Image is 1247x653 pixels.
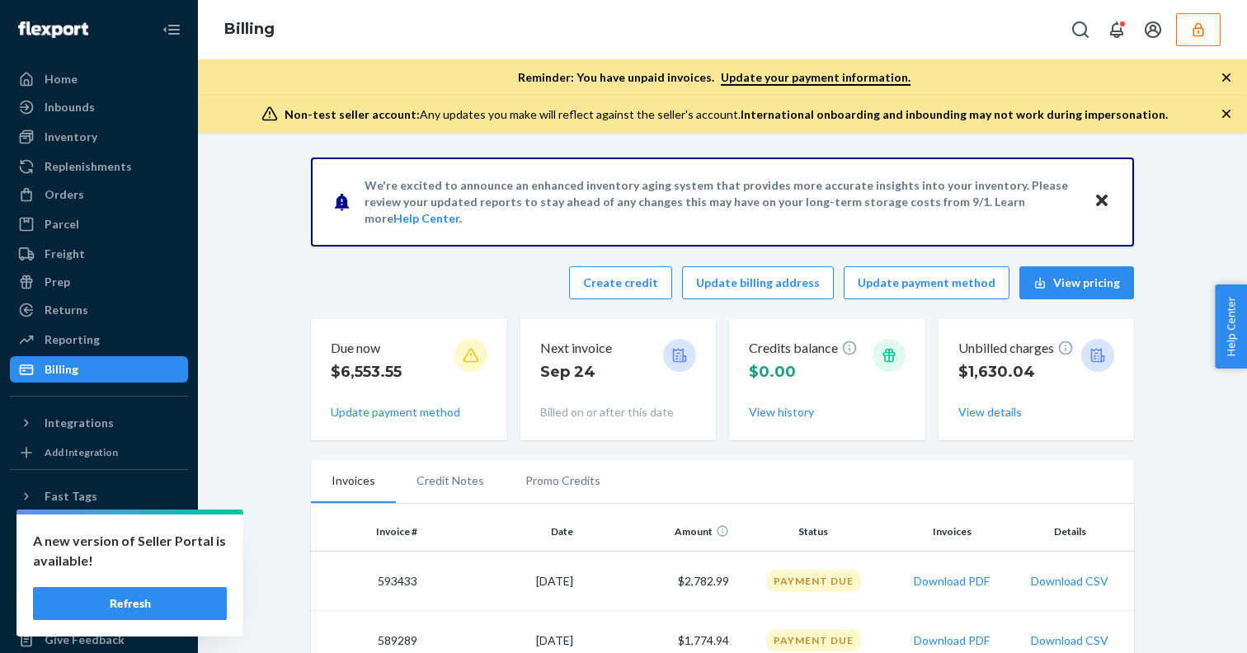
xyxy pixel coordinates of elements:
[10,410,188,436] button: Integrations
[749,363,796,381] span: $0.00
[1019,266,1134,299] button: View pricing
[45,129,97,145] div: Inventory
[33,531,227,571] p: A new version of Seller Portal is available!
[10,181,188,208] a: Orders
[1091,190,1113,214] button: Close
[1031,573,1108,590] button: Download CSV
[311,512,424,552] th: Invoice #
[311,460,396,503] li: Invoices
[540,339,612,358] p: Next invoice
[914,573,990,590] button: Download PDF
[45,246,85,262] div: Freight
[1013,512,1134,552] th: Details
[10,297,188,323] a: Returns
[365,177,1078,227] p: We're excited to announce an enhanced inventory aging system that provides more accurate insights...
[45,361,78,378] div: Billing
[10,599,188,625] a: Help Center
[10,269,188,295] a: Prep
[766,570,861,592] div: Payment Due
[424,512,580,552] th: Date
[393,211,459,225] a: Help Center
[749,339,858,358] p: Credits balance
[1064,13,1097,46] button: Open Search Box
[224,20,275,38] a: Billing
[10,356,188,383] a: Billing
[45,632,125,648] div: Give Feedback
[569,266,672,299] button: Create credit
[1031,632,1108,649] button: Download CSV
[10,153,188,180] a: Replenishments
[45,302,88,318] div: Returns
[892,512,1013,552] th: Invoices
[1140,604,1231,645] iframe: Opens a widget where you can chat to one of our agents
[331,361,402,383] p: $6,553.55
[45,71,78,87] div: Home
[10,571,188,597] button: Talk to Support
[766,629,861,651] div: Payment Due
[331,404,460,420] button: Update payment method
[396,460,505,501] li: Credit Notes
[10,94,188,120] a: Inbounds
[45,99,95,115] div: Inbounds
[285,107,420,121] span: Non-test seller account:
[844,266,1009,299] button: Update payment method
[18,21,88,38] img: Flexport logo
[45,488,97,505] div: Fast Tags
[1215,284,1247,369] button: Help Center
[33,587,227,620] button: Refresh
[1100,13,1133,46] button: Open notifications
[721,70,911,86] a: Update your payment information.
[10,211,188,237] a: Parcel
[211,6,288,54] ol: breadcrumbs
[540,361,612,383] p: Sep 24
[914,632,990,649] button: Download PDF
[1136,13,1169,46] button: Open account menu
[958,404,1022,420] button: View details
[580,552,736,611] td: $2,782.99
[10,483,188,510] button: Fast Tags
[45,415,114,431] div: Integrations
[736,512,892,552] th: Status
[682,266,834,299] button: Update billing address
[10,326,188,353] a: Reporting
[45,274,70,290] div: Prep
[155,13,188,46] button: Close Navigation
[10,516,188,536] a: Add Fast Tag
[285,106,1168,123] div: Any updates you make will reflect against the seller's account.
[958,361,1074,383] p: $1,630.04
[45,331,100,348] div: Reporting
[45,186,84,203] div: Orders
[424,552,580,611] td: [DATE]
[741,107,1168,121] span: International onboarding and inbounding may not work during impersonation.
[10,124,188,150] a: Inventory
[749,404,814,420] button: View history
[505,460,621,501] li: Promo Credits
[10,443,188,463] a: Add Integration
[540,404,697,420] p: Billed on or after this date
[45,445,118,459] div: Add Integration
[580,512,736,552] th: Amount
[10,543,188,569] a: Settings
[45,158,132,175] div: Replenishments
[45,216,79,233] div: Parcel
[958,339,1074,358] p: Unbilled charges
[331,339,402,358] p: Due now
[518,69,911,86] p: Reminder: You have unpaid invoices.
[10,627,188,653] button: Give Feedback
[311,552,424,611] td: 593433
[10,66,188,92] a: Home
[10,241,188,267] a: Freight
